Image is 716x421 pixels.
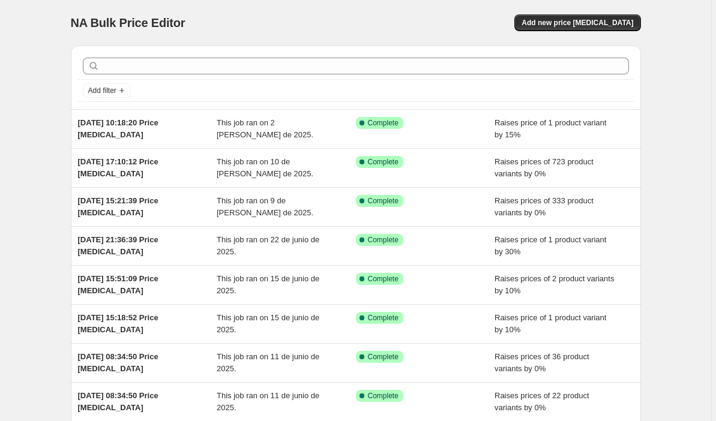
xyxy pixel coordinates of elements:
[78,118,158,139] span: [DATE] 10:18:20 Price [MEDICAL_DATA]
[78,235,158,256] span: [DATE] 21:36:39 Price [MEDICAL_DATA]
[495,196,594,217] span: Raises prices of 333 product variants by 0%
[368,118,399,128] span: Complete
[83,83,131,98] button: Add filter
[78,196,158,217] span: [DATE] 15:21:39 Price [MEDICAL_DATA]
[78,313,158,334] span: [DATE] 15:18:52 Price [MEDICAL_DATA]
[78,157,158,178] span: [DATE] 17:10:12 Price [MEDICAL_DATA]
[217,157,313,178] span: This job ran on 10 de [PERSON_NAME] de 2025.
[217,274,319,295] span: This job ran on 15 de junio de 2025.
[217,313,319,334] span: This job ran on 15 de junio de 2025.
[495,391,589,412] span: Raises prices of 22 product variants by 0%
[495,235,606,256] span: Raises price of 1 product variant by 30%
[368,274,399,284] span: Complete
[495,118,606,139] span: Raises price of 1 product variant by 15%
[217,196,313,217] span: This job ran on 9 de [PERSON_NAME] de 2025.
[217,118,313,139] span: This job ran on 2 [PERSON_NAME] de 2025.
[522,18,633,28] span: Add new price [MEDICAL_DATA]
[495,157,594,178] span: Raises prices of 723 product variants by 0%
[217,391,319,412] span: This job ran on 11 de junio de 2025.
[78,274,158,295] span: [DATE] 15:51:09 Price [MEDICAL_DATA]
[217,235,319,256] span: This job ran on 22 de junio de 2025.
[495,274,614,295] span: Raises prices of 2 product variants by 10%
[368,235,399,245] span: Complete
[495,352,589,373] span: Raises prices of 36 product variants by 0%
[368,157,399,167] span: Complete
[368,391,399,401] span: Complete
[71,16,185,29] span: NA Bulk Price Editor
[514,14,640,31] button: Add new price [MEDICAL_DATA]
[217,352,319,373] span: This job ran on 11 de junio de 2025.
[78,391,158,412] span: [DATE] 08:34:50 Price [MEDICAL_DATA]
[368,313,399,323] span: Complete
[368,196,399,206] span: Complete
[78,352,158,373] span: [DATE] 08:34:50 Price [MEDICAL_DATA]
[495,313,606,334] span: Raises price of 1 product variant by 10%
[368,352,399,362] span: Complete
[88,86,116,95] span: Add filter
